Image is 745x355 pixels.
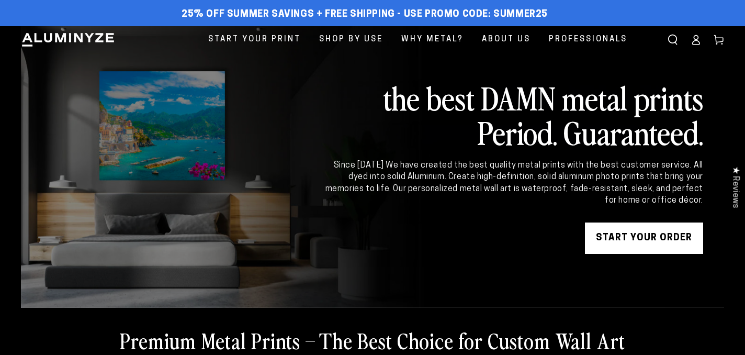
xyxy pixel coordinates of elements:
a: About Us [474,26,538,53]
a: Shop By Use [311,26,391,53]
a: Why Metal? [393,26,471,53]
a: Professionals [541,26,635,53]
span: 25% off Summer Savings + Free Shipping - Use Promo Code: SUMMER25 [182,9,548,20]
span: Professionals [549,32,627,47]
div: Click to open Judge.me floating reviews tab [725,158,745,216]
h2: Premium Metal Prints – The Best Choice for Custom Wall Art [120,327,625,354]
span: About Us [482,32,530,47]
a: Start Your Print [200,26,309,53]
span: Start Your Print [208,32,301,47]
span: Why Metal? [401,32,464,47]
h2: the best DAMN metal prints Period. Guaranteed. [323,80,703,149]
a: START YOUR Order [585,223,703,254]
span: Shop By Use [319,32,383,47]
img: Aluminyze [21,32,115,48]
summary: Search our site [661,28,684,51]
div: Since [DATE] We have created the best quality metal prints with the best customer service. All dy... [323,160,703,207]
